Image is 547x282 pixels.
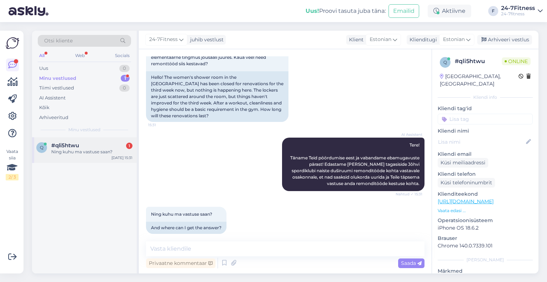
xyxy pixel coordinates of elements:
[438,158,488,168] div: Küsi meiliaadressi
[443,60,447,65] span: q
[39,104,50,111] div: Kõik
[501,5,535,11] div: 24-7Fitness
[39,94,66,102] div: AI Assistent
[438,198,494,205] a: [URL][DOMAIN_NAME]
[39,84,74,92] div: Tiimi vestlused
[477,35,532,45] div: Arhiveeri vestlus
[74,51,86,60] div: Web
[438,242,533,250] p: Chrome 140.0.7339.101
[51,149,132,155] div: Ning kuhu ma vastuse saan?
[114,51,131,60] div: Socials
[438,217,533,224] p: Operatsioonisüsteem
[146,258,215,268] div: Privaatne kommentaar
[396,191,422,197] span: Nähtud ✓ 15:31
[346,36,364,43] div: Klient
[438,190,533,198] p: Klienditeekond
[440,73,519,88] div: [GEOGRAPHIC_DATA], [GEOGRAPHIC_DATA]
[68,127,100,133] span: Minu vestlused
[306,7,319,14] b: Uus!
[51,142,79,149] span: #qli5htwu
[438,170,533,178] p: Kliendi telefon
[501,11,535,17] div: 24-7fitness
[119,65,130,72] div: 0
[438,94,533,101] div: Kliendi info
[306,7,386,15] div: Proovi tasuta juba täna:
[438,127,533,135] p: Kliendi nimi
[121,75,130,82] div: 1
[407,36,437,43] div: Klienditugi
[39,114,68,121] div: Arhiveeritud
[148,122,175,128] span: 15:31
[38,51,46,60] div: All
[39,65,48,72] div: Uus
[119,84,130,92] div: 0
[438,138,525,146] input: Lisa nimi
[438,114,533,124] input: Lisa tag
[6,174,19,180] div: 2 / 3
[438,105,533,112] p: Kliendi tag'id
[438,150,533,158] p: Kliendi email
[126,143,132,149] div: 1
[290,142,421,186] span: Tere! Täname Teid pöördumise eest ja vabandame ebamugavuste pärast! Edastame [PERSON_NAME] tagasi...
[438,207,533,214] p: Vaata edasi ...
[501,5,543,17] a: 24-7Fitness24-7fitness
[455,57,502,66] div: # qli5htwu
[389,4,419,18] button: Emailid
[40,145,43,150] span: q
[187,36,224,43] div: juhib vestlust
[146,222,226,234] div: And where can I get the answer?
[428,5,471,17] div: Aktiivne
[148,234,175,240] span: 15:31
[502,57,531,65] span: Online
[401,260,422,266] span: Saada
[44,37,73,45] span: Otsi kliente
[438,267,533,275] p: Märkmed
[39,75,76,82] div: Minu vestlused
[438,257,533,263] div: [PERSON_NAME]
[6,148,19,180] div: Vaata siia
[151,211,212,217] span: Ning kuhu ma vastuse saan?
[396,132,422,137] span: AI Assistent
[111,155,132,160] div: [DATE] 15:31
[443,36,465,43] span: Estonian
[149,36,178,43] span: 24-7Fitness
[146,71,288,122] div: Hello! The women's shower room in the [GEOGRAPHIC_DATA] has been closed for renovations for the t...
[370,36,391,43] span: Estonian
[438,224,533,232] p: iPhone OS 18.6.2
[6,36,19,50] img: Askly Logo
[438,178,495,188] div: Küsi telefoninumbrit
[438,235,533,242] p: Brauser
[488,6,498,16] div: F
